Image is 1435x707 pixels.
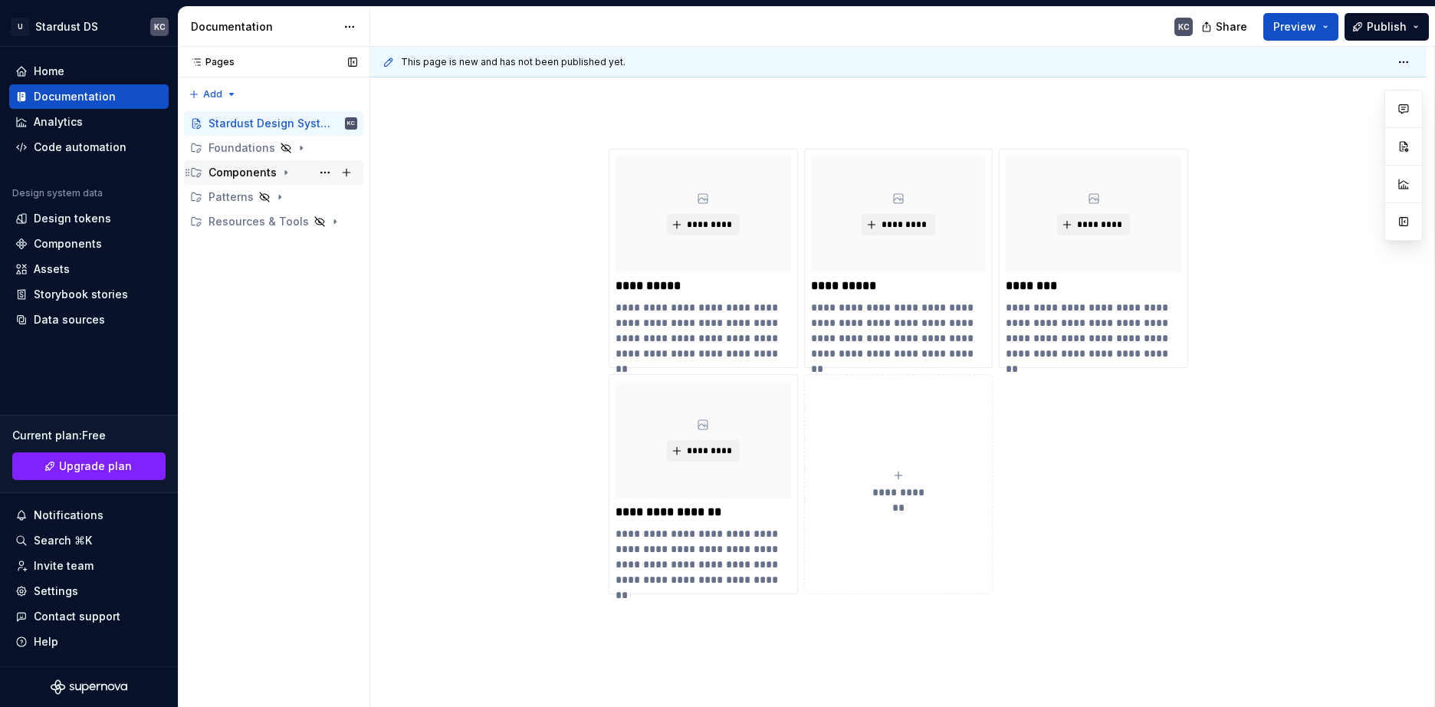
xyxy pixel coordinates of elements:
[34,140,126,155] div: Code automation
[51,679,127,695] svg: Supernova Logo
[3,10,175,43] button: UStardust DSKC
[34,312,105,327] div: Data sources
[184,84,241,105] button: Add
[184,136,363,160] div: Foundations
[34,533,92,548] div: Search ⌘K
[34,114,83,130] div: Analytics
[347,116,355,131] div: KC
[209,140,275,156] div: Foundations
[34,584,78,599] div: Settings
[209,214,309,229] div: Resources & Tools
[9,630,169,654] button: Help
[9,554,169,578] a: Invite team
[34,261,70,277] div: Assets
[1367,19,1407,35] span: Publish
[184,185,363,209] div: Patterns
[209,116,335,131] div: Stardust Design System
[191,19,336,35] div: Documentation
[184,160,363,185] div: Components
[34,558,94,574] div: Invite team
[184,111,363,136] a: Stardust Design SystemKC
[184,111,363,234] div: Page tree
[34,609,120,624] div: Contact support
[203,88,222,100] span: Add
[1178,21,1190,33] div: KC
[34,287,128,302] div: Storybook stories
[9,503,169,528] button: Notifications
[34,508,103,523] div: Notifications
[9,307,169,332] a: Data sources
[34,89,116,104] div: Documentation
[9,110,169,134] a: Analytics
[9,84,169,109] a: Documentation
[9,282,169,307] a: Storybook stories
[209,189,254,205] div: Patterns
[401,56,626,68] span: This page is new and has not been published yet.
[9,579,169,603] a: Settings
[9,232,169,256] a: Components
[34,211,111,226] div: Design tokens
[1263,13,1338,41] button: Preview
[12,428,166,443] div: Current plan : Free
[1273,19,1316,35] span: Preview
[34,236,102,252] div: Components
[184,209,363,234] div: Resources & Tools
[9,135,169,159] a: Code automation
[1216,19,1247,35] span: Share
[34,64,64,79] div: Home
[34,634,58,649] div: Help
[1345,13,1429,41] button: Publish
[59,459,132,474] span: Upgrade plan
[209,165,277,180] div: Components
[184,56,235,68] div: Pages
[9,59,169,84] a: Home
[9,206,169,231] a: Design tokens
[1194,13,1257,41] button: Share
[154,21,166,33] div: KC
[12,452,166,480] a: Upgrade plan
[9,604,169,629] button: Contact support
[35,19,98,35] div: Stardust DS
[11,18,29,36] div: U
[9,528,169,553] button: Search ⌘K
[12,187,103,199] div: Design system data
[9,257,169,281] a: Assets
